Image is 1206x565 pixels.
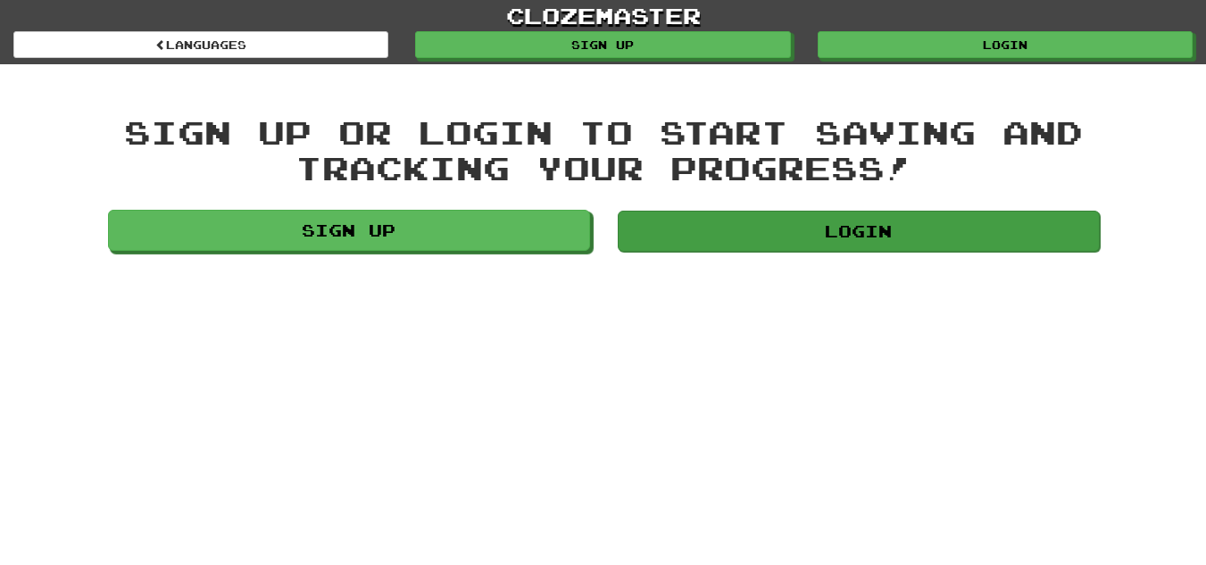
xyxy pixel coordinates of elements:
a: Languages [13,31,388,58]
a: Sign up [108,210,590,251]
a: Login [618,211,1100,252]
a: Sign up [415,31,790,58]
a: Login [818,31,1193,58]
div: Sign up or login to start saving and tracking your progress! [108,114,1099,185]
